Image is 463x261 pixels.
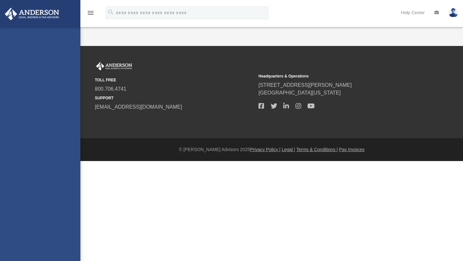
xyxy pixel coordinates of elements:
[80,146,463,153] div: © [PERSON_NAME] Advisors 2025
[449,8,458,17] img: User Pic
[250,147,281,152] a: Privacy Policy |
[259,90,341,95] a: [GEOGRAPHIC_DATA][US_STATE]
[95,104,182,110] a: [EMAIL_ADDRESS][DOMAIN_NAME]
[107,9,114,16] i: search
[87,12,95,17] a: menu
[259,82,352,88] a: [STREET_ADDRESS][PERSON_NAME]
[95,86,126,92] a: 800.706.4741
[259,73,418,79] small: Headquarters & Operations
[296,147,338,152] a: Terms & Conditions |
[95,62,133,70] img: Anderson Advisors Platinum Portal
[87,9,95,17] i: menu
[95,95,254,101] small: SUPPORT
[282,147,295,152] a: Legal |
[95,77,254,83] small: TOLL FREE
[3,8,61,20] img: Anderson Advisors Platinum Portal
[339,147,364,152] a: Pay Invoices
